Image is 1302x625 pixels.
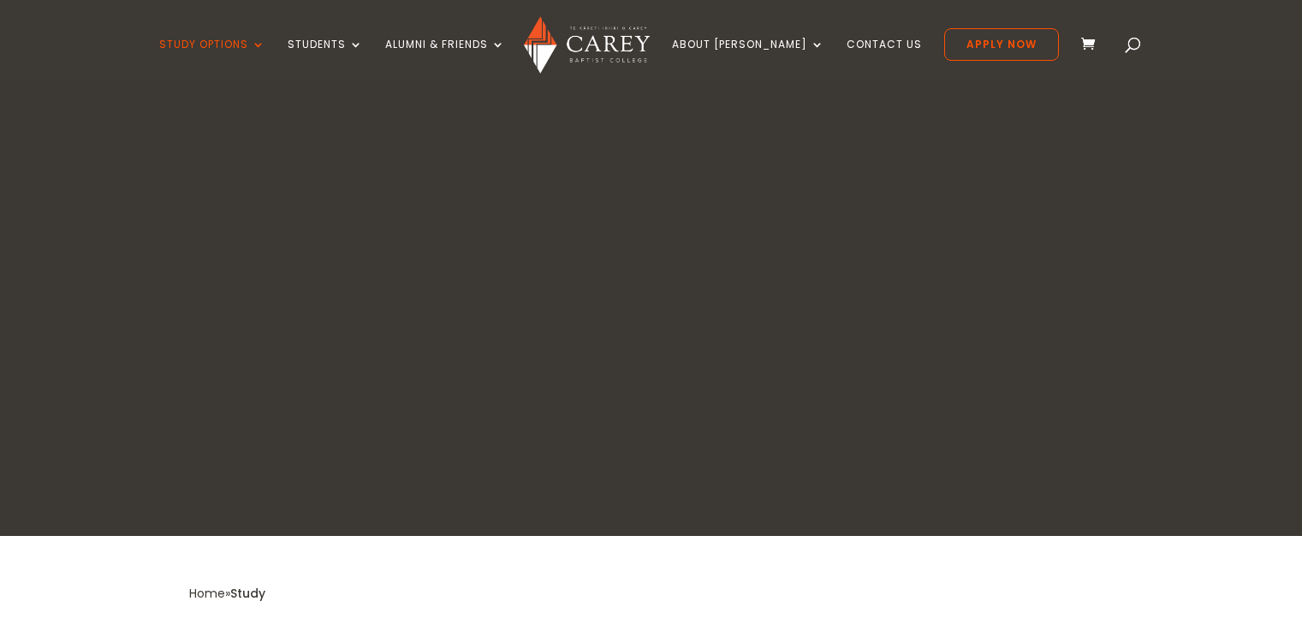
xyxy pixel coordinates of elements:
img: Carey Baptist College [524,16,650,74]
a: Alumni & Friends [385,39,505,79]
span: » [189,585,265,602]
a: Study Options [159,39,265,79]
a: Contact Us [847,39,922,79]
a: Students [288,39,363,79]
a: Apply Now [944,28,1059,61]
a: About [PERSON_NAME] [672,39,824,79]
a: Home [189,585,225,602]
span: Study [230,585,265,602]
